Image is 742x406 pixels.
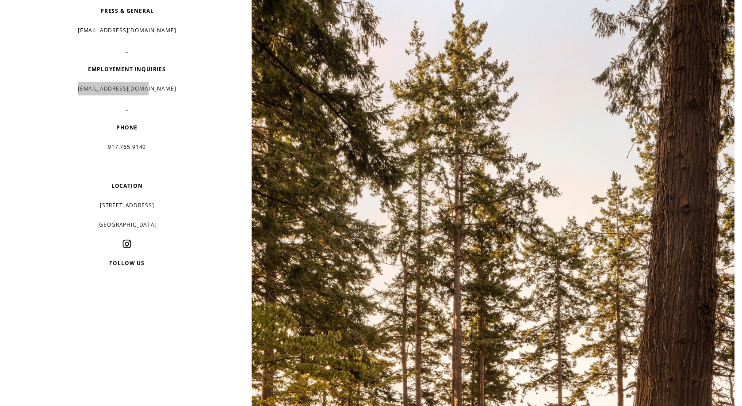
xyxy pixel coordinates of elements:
[38,43,216,57] p: _
[122,239,131,248] a: Instagram
[111,182,143,190] strong: LOCATION
[38,160,216,173] p: _
[109,259,145,267] strong: FOLLOW US
[38,199,216,212] p: [STREET_ADDRESS]
[100,7,154,15] strong: PRESS & GENERAL
[38,237,216,250] p: _
[38,82,216,95] p: [EMAIL_ADDRESS][DOMAIN_NAME]
[38,24,216,37] p: [EMAIL_ADDRESS][DOMAIN_NAME]
[38,218,216,231] p: [GEOGRAPHIC_DATA]
[116,124,138,131] strong: PHONE
[88,65,166,73] strong: EMPLOYEMENT INQUIRIES
[38,140,216,154] p: 917.765.9140
[38,102,216,115] p: _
